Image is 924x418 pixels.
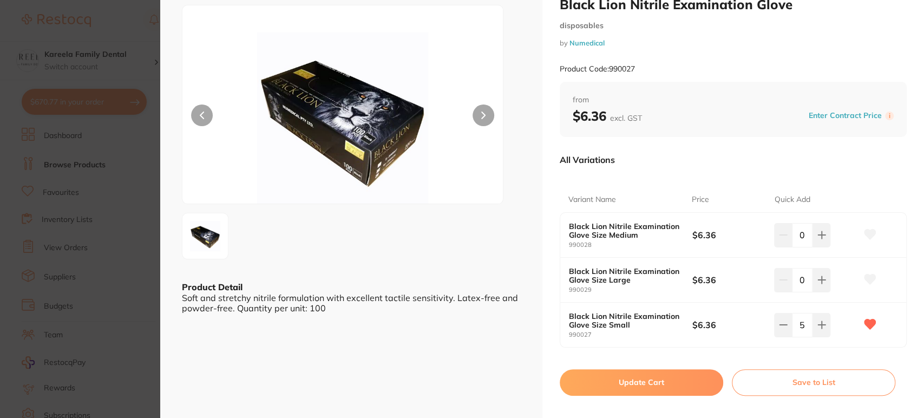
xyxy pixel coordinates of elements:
[569,241,692,249] small: 990028
[560,21,907,30] small: disposables
[805,110,885,121] button: Enter Contract Price
[692,274,766,286] b: $6.36
[569,267,680,284] b: Black Lion Nitrile Examination Glove Size Large
[569,312,680,329] b: Black Lion Nitrile Examination Glove Size Small
[692,319,766,331] b: $6.36
[610,113,642,123] span: excl. GST
[569,286,692,293] small: 990029
[246,32,438,204] img: cGc
[885,112,894,120] label: i
[560,369,723,395] button: Update Cart
[182,293,521,313] div: Soft and stretchy nitrile formulation with excellent tactile sensitivity. Latex-free and powder-f...
[569,222,680,239] b: Black Lion Nitrile Examination Glove Size Medium
[774,194,810,205] p: Quick Add
[560,154,615,165] p: All Variations
[692,229,766,241] b: $6.36
[568,194,616,205] p: Variant Name
[573,95,894,106] span: from
[560,64,635,74] small: Product Code: 990027
[573,108,642,124] b: $6.36
[186,217,225,256] img: cGc
[182,282,243,292] b: Product Detail
[569,331,692,338] small: 990027
[560,39,907,47] small: by
[569,38,605,47] a: Numedical
[732,369,895,395] button: Save to List
[692,194,709,205] p: Price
